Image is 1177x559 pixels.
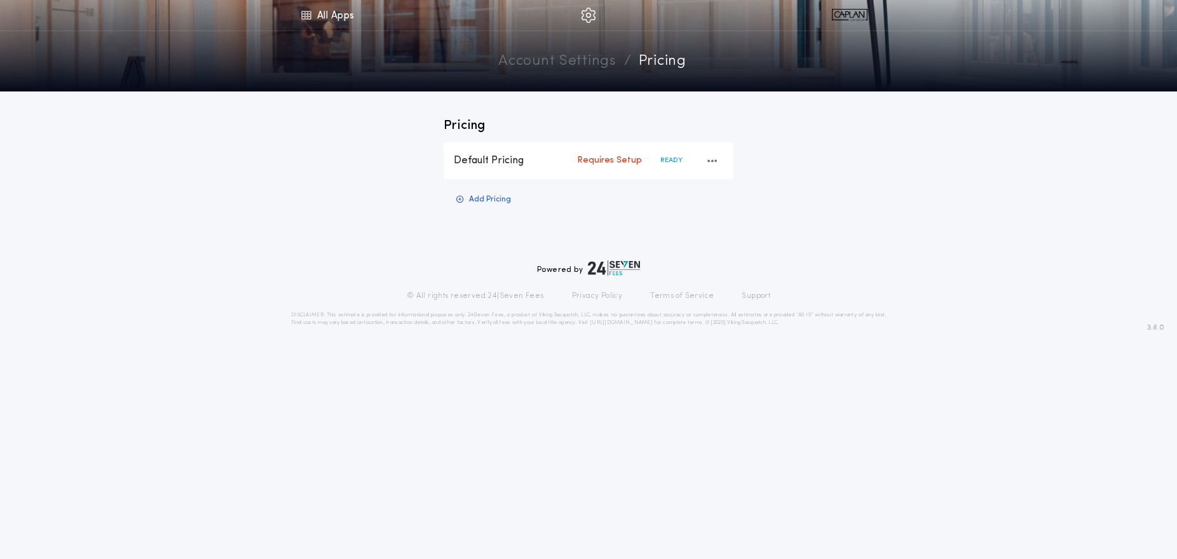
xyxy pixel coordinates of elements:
[742,291,770,301] a: Support
[407,291,544,301] p: © All rights reserved. 24|Seven Fees
[581,8,596,23] img: img
[572,291,623,301] a: Privacy Policy
[498,51,616,73] a: Account Settings
[444,189,524,210] button: Add Pricing
[624,51,631,73] p: /
[660,156,723,166] div: READY
[650,291,714,301] a: Terms of Service
[588,260,640,276] img: logo
[577,154,660,167] div: Requires Setup
[639,51,686,73] a: pricing
[1147,322,1164,333] span: 3.8.0
[291,311,886,327] p: DISCLAIMER: This estimate is provided for informational purposes only. 24|Seven Fees, a product o...
[444,142,733,179] button: Default PricingRequires SetupREADY
[454,154,577,168] div: Default Pricing
[590,320,653,325] a: [URL][DOMAIN_NAME]
[444,117,733,135] p: Pricing
[832,9,867,22] img: vs-icon
[537,260,640,276] div: Powered by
